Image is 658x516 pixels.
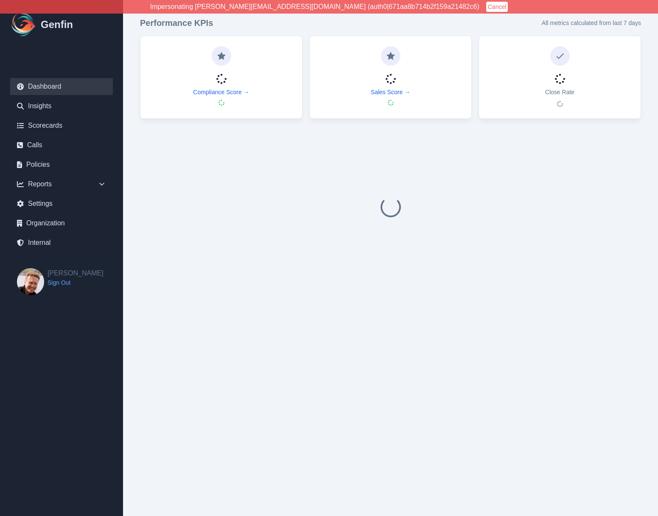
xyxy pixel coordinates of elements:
p: All metrics calculated from last 7 days [542,19,641,27]
div: Reports [10,176,113,193]
h1: Genfin [41,18,73,31]
a: Organization [10,215,113,232]
a: Sales Score → [371,88,410,96]
a: Dashboard [10,78,113,95]
a: Internal [10,234,113,251]
a: Compliance Score → [193,88,249,96]
a: Insights [10,98,113,115]
a: Settings [10,195,113,212]
a: Policies [10,156,113,173]
a: Scorecards [10,117,113,134]
img: Brian Dunagan [17,268,44,295]
a: Sign Out [48,278,104,287]
p: Close Rate [545,88,574,96]
h2: [PERSON_NAME] [48,268,104,278]
img: Logo [10,11,37,38]
h3: Performance KPIs [140,17,213,29]
button: Cancel [486,2,508,12]
a: Calls [10,137,113,154]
